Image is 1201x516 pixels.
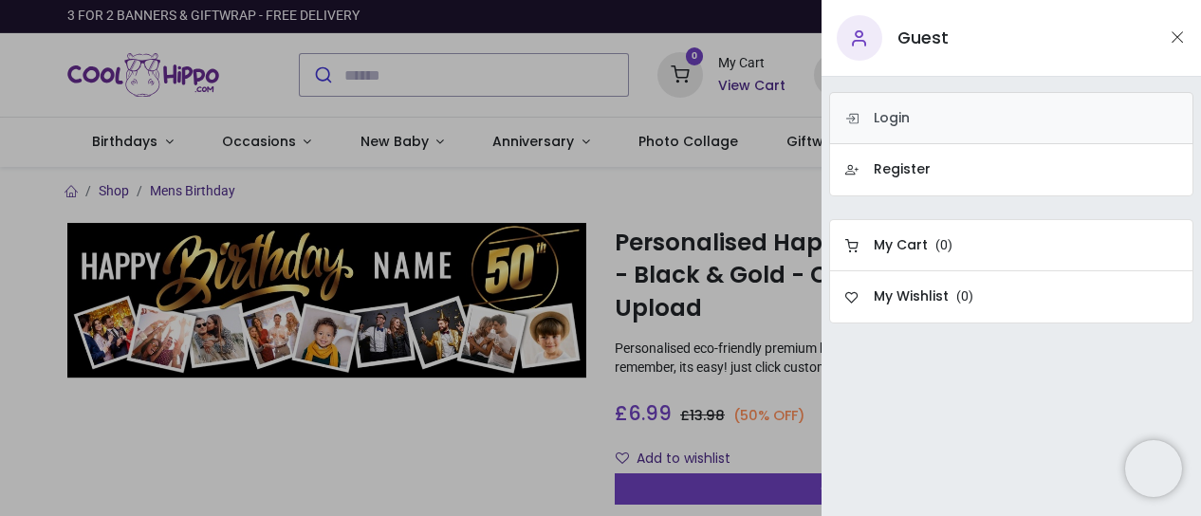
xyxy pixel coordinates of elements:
[874,287,949,306] h6: My Wishlist
[829,271,1193,323] a: My Wishlist (0)
[961,288,969,304] span: 0
[874,236,928,255] h6: My Cart
[829,219,1193,271] a: My Cart (0)
[1125,440,1182,497] iframe: Brevo live chat
[940,237,948,252] span: 0
[956,287,973,306] span: ( )
[935,236,952,255] span: ( )
[897,27,949,50] h5: Guest
[829,144,1193,196] a: Register
[874,160,931,179] h6: Register
[829,92,1193,144] a: Login
[1169,26,1186,49] button: Close
[874,109,910,128] h6: Login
